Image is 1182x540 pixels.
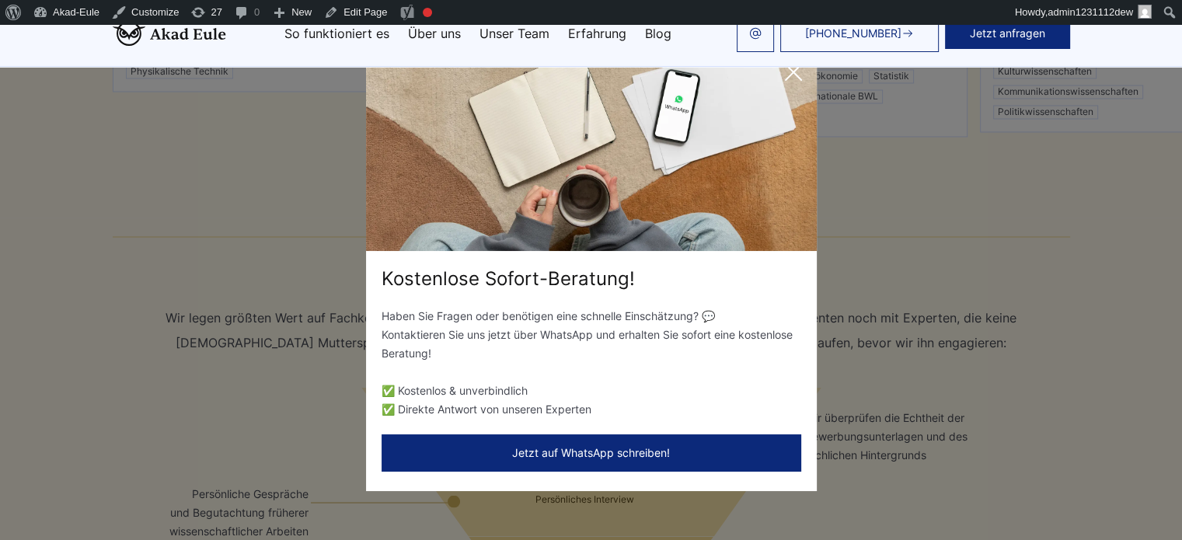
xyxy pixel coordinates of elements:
a: So funktioniert es [284,27,389,40]
span: [PHONE_NUMBER] [805,27,901,40]
img: exit [366,49,817,251]
a: Blog [645,27,671,40]
p: Haben Sie Fragen oder benötigen eine schnelle Einschätzung? 💬 Kontaktieren Sie uns jetzt über Wha... [382,307,801,363]
li: ✅ Kostenlos & unverbindlich [382,381,801,400]
li: ✅ Direkte Antwort von unseren Experten [382,400,801,419]
a: Erfahrung [568,27,626,40]
img: email [749,27,762,40]
div: Focus keyphrase not set [423,8,432,17]
a: Unser Team [479,27,549,40]
button: Jetzt anfragen [945,18,1070,49]
span: admin1231112dew [1048,6,1133,18]
button: Jetzt auf WhatsApp schreiben! [382,434,801,472]
a: Über uns [408,27,461,40]
img: logo [113,21,226,46]
div: Kostenlose Sofort-Beratung! [366,267,817,291]
a: [PHONE_NUMBER] [780,15,939,52]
